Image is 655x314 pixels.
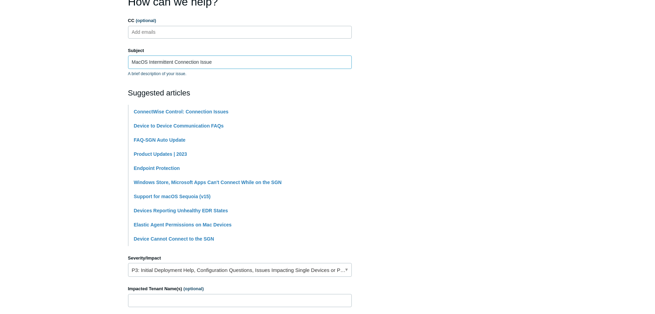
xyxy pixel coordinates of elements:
[134,109,229,114] a: ConnectWise Control: Connection Issues
[134,194,211,199] a: Support for macOS Sequoia (v15)
[134,137,186,143] a: FAQ-SGN Auto Update
[128,285,352,292] label: Impacted Tenant Name(s)
[128,71,352,77] p: A brief description of your issue.
[134,236,214,242] a: Device Cannot Connect to the SGN
[134,208,228,213] a: Devices Reporting Unhealthy EDR States
[134,180,282,185] a: Windows Store, Microsoft Apps Can't Connect While on the SGN
[128,255,352,262] label: Severity/Impact
[128,47,352,54] label: Subject
[128,87,352,99] h2: Suggested articles
[128,17,352,24] label: CC
[134,165,180,171] a: Endpoint Protection
[134,151,187,157] a: Product Updates | 2023
[134,222,232,227] a: Elastic Agent Permissions on Mac Devices
[183,286,204,291] span: (optional)
[136,18,156,23] span: (optional)
[134,123,224,129] a: Device to Device Communication FAQs
[129,27,170,37] input: Add emails
[128,263,352,277] a: P3: Initial Deployment Help, Configuration Questions, Issues Impacting Single Devices or Past Out...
